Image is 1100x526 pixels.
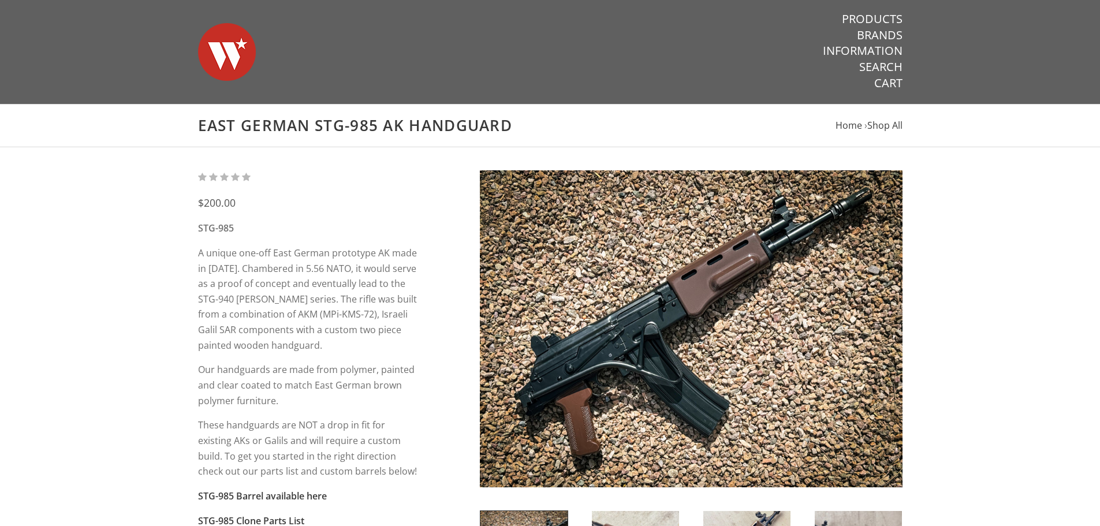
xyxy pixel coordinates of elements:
[836,119,862,132] a: Home
[859,59,903,74] a: Search
[198,116,903,135] h1: East German STG-985 AK Handguard
[874,76,903,91] a: Cart
[842,12,903,27] a: Products
[867,119,903,132] a: Shop All
[198,417,419,479] p: These handguards are NOT a drop in fit for existing AKs or Galils and will require a custom build...
[198,362,419,408] p: Our handguards are made from polymer, painted and clear coated to match East German brown polymer...
[198,222,234,234] strong: STG-985
[198,196,236,210] span: $200.00
[198,12,256,92] img: Warsaw Wood Co.
[198,490,327,502] a: STG-985 Barrel available here
[857,28,903,43] a: Brands
[480,170,903,487] img: East German STG-985 AK Handguard
[864,118,903,133] li: ›
[198,245,419,353] p: A unique one-off East German prototype AK made in [DATE]. Chambered in 5.56 NATO, it would serve ...
[823,43,903,58] a: Information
